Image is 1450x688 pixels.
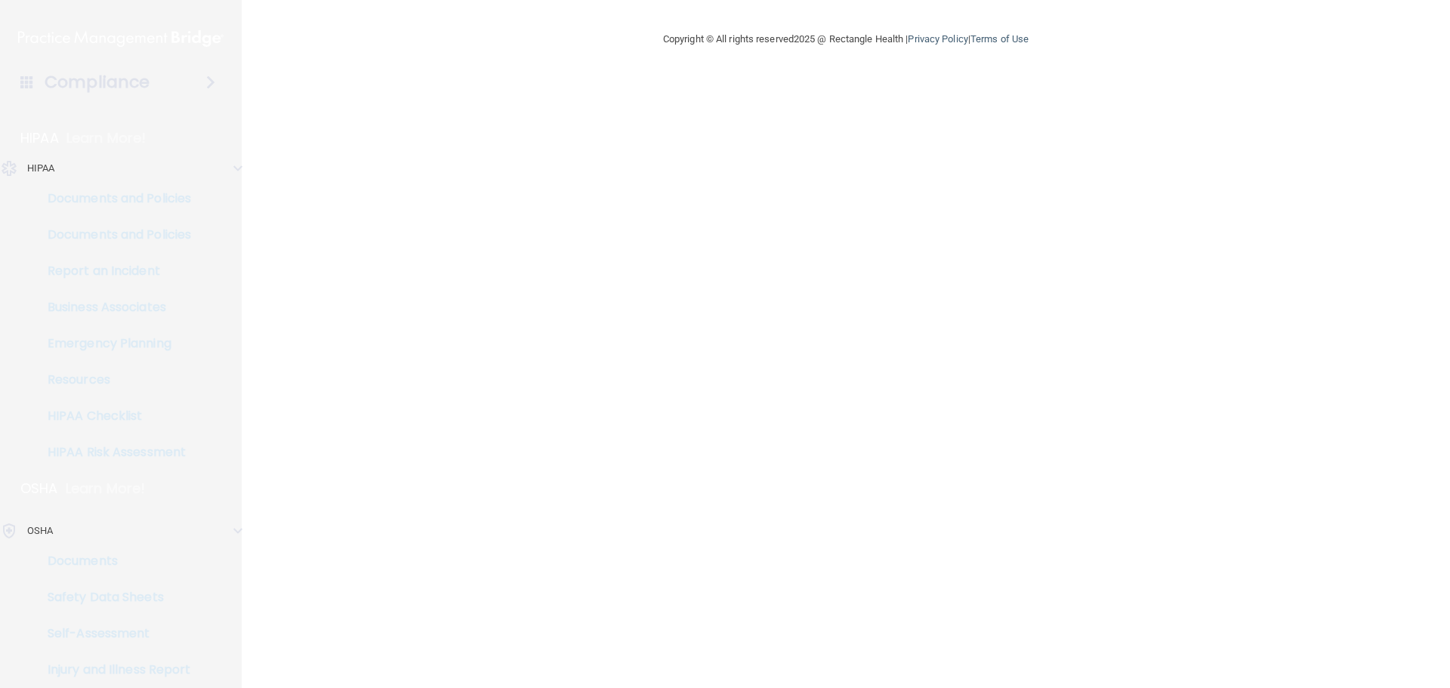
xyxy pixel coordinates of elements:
div: Copyright © All rights reserved 2025 @ Rectangle Health | | [570,15,1121,63]
p: HIPAA Checklist [10,409,216,424]
a: Privacy Policy [908,33,967,45]
p: Documents and Policies [10,227,216,242]
p: Documents and Policies [10,191,216,206]
p: HIPAA [27,159,55,177]
p: OSHA [27,522,53,540]
p: Emergency Planning [10,336,216,351]
p: HIPAA [20,129,59,147]
p: Learn More! [66,129,147,147]
p: Injury and Illness Report [10,662,216,677]
h4: Compliance [45,72,150,93]
p: Learn More! [66,480,146,498]
p: Business Associates [10,300,216,315]
p: Resources [10,372,216,387]
a: Terms of Use [970,33,1029,45]
p: OSHA [20,480,58,498]
img: PMB logo [18,23,224,54]
p: Safety Data Sheets [10,590,216,605]
p: Report an Incident [10,264,216,279]
p: HIPAA Risk Assessment [10,445,216,460]
p: Self-Assessment [10,626,216,641]
p: Documents [10,554,216,569]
